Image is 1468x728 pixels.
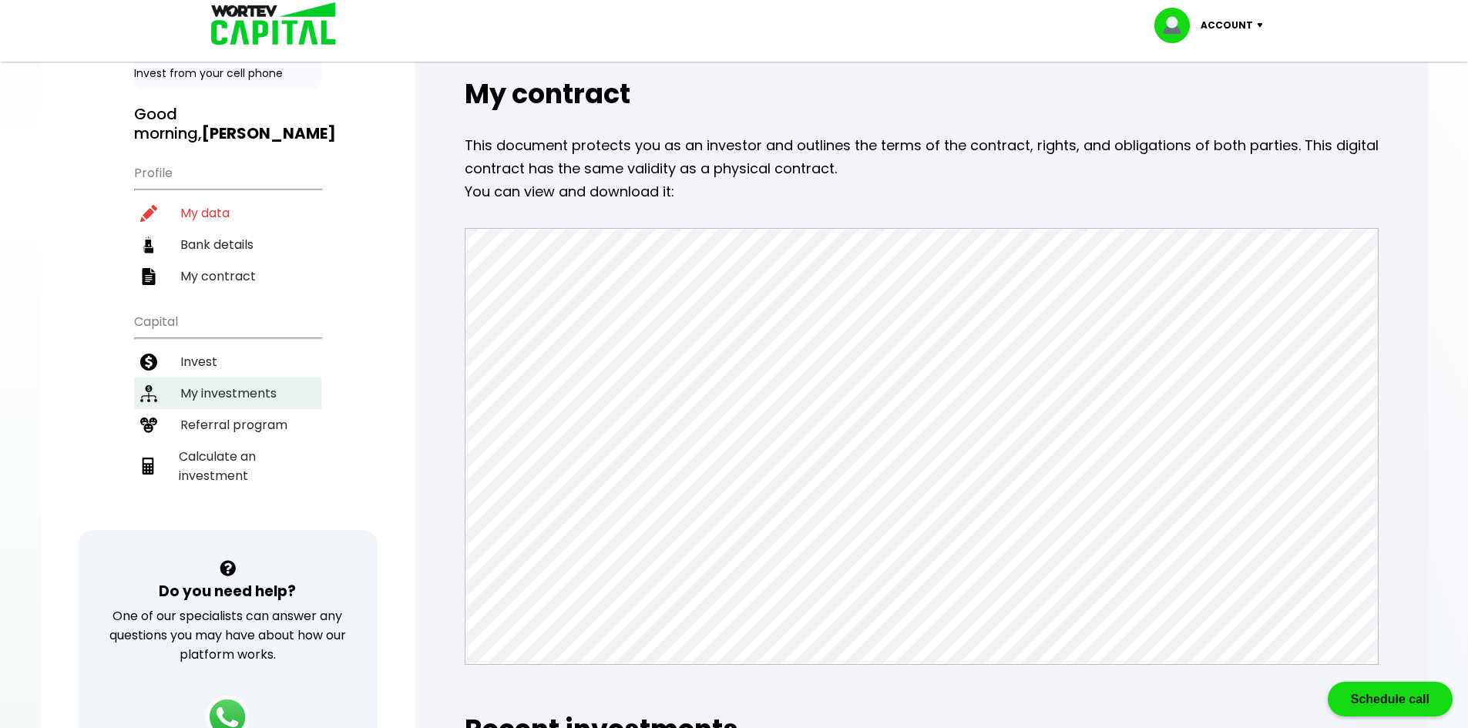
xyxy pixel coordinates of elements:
[159,581,296,602] font: Do you need help?
[134,313,178,330] font: Capital
[134,65,283,81] font: Invest from your cell phone
[202,122,336,144] font: [PERSON_NAME]
[180,236,254,253] font: Bank details
[465,182,674,201] font: You can view and download it:
[180,416,287,434] font: Referral program
[134,409,321,441] a: Referral program
[140,354,157,371] img: invertir-icon.b3b967d7.svg
[134,164,173,182] font: Profile
[179,448,256,485] font: Calculate an investment
[134,260,321,292] a: My contract
[140,417,157,434] img: recomiendanos-icon.9b8e9327.svg
[140,385,157,402] img: inversiones-icon.6695dc30.svg
[465,75,630,112] font: My contract
[134,103,202,144] font: Good morning,
[140,237,157,253] img: datos-icon.10cf9172.svg
[134,197,321,229] a: My data
[180,204,230,222] font: My data
[1201,18,1253,32] font: Account
[465,136,1379,178] font: This document protects you as an investor and outlines the terms of the contract, rights, and obl...
[134,346,321,377] a: Invest
[134,377,321,409] a: My investments
[180,267,256,285] font: My contract
[1154,8,1201,43] img: profile-image
[140,458,156,475] img: calculadora-icon.17d418c4.svg
[1351,693,1429,706] font: Schedule call
[180,353,217,371] font: Invest
[134,229,321,260] a: Bank details
[180,384,277,402] font: My investments
[1253,23,1274,28] img: icon-down
[134,441,321,491] a: Calculate an investment
[140,268,157,285] img: contrato-icon.f2db500c.svg
[109,607,346,663] font: One of our specialists can answer any questions you may have about how our platform works.
[140,205,157,222] img: editar-icon.952d3147.svg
